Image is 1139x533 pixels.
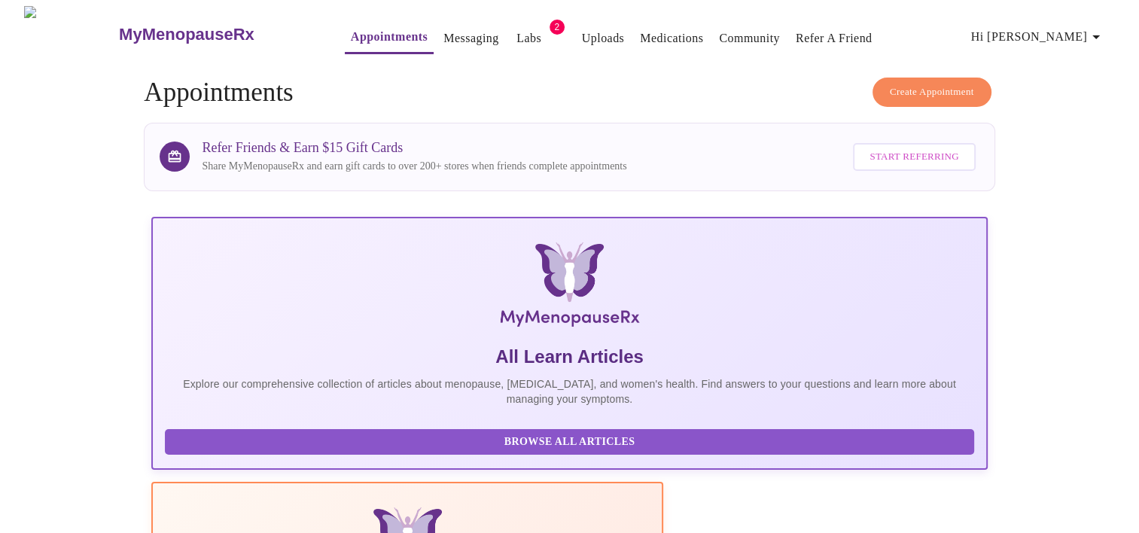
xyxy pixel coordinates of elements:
[719,28,780,49] a: Community
[869,148,958,166] span: Start Referring
[640,28,703,49] a: Medications
[144,78,994,108] h4: Appointments
[443,28,498,49] a: Messaging
[165,376,973,407] p: Explore our comprehensive collection of articles about menopause, [MEDICAL_DATA], and women's hea...
[24,6,117,62] img: MyMenopauseRx Logo
[971,26,1105,47] span: Hi [PERSON_NAME]
[634,23,709,53] button: Medications
[890,84,974,101] span: Create Appointment
[582,28,625,49] a: Uploads
[291,242,848,333] img: MyMenopauseRx Logo
[345,22,434,54] button: Appointments
[873,78,991,107] button: Create Appointment
[119,25,254,44] h3: MyMenopauseRx
[202,140,626,156] h3: Refer Friends & Earn $15 Gift Cards
[576,23,631,53] button: Uploads
[117,8,315,61] a: MyMenopauseRx
[790,23,879,53] button: Refer a Friend
[165,434,977,447] a: Browse All Articles
[202,159,626,174] p: Share MyMenopauseRx and earn gift cards to over 200+ stores when friends complete appointments
[165,429,973,455] button: Browse All Articles
[437,23,504,53] button: Messaging
[180,433,958,452] span: Browse All Articles
[165,345,973,369] h5: All Learn Articles
[713,23,786,53] button: Community
[965,22,1111,52] button: Hi [PERSON_NAME]
[849,136,979,178] a: Start Referring
[351,26,428,47] a: Appointments
[550,20,565,35] span: 2
[853,143,975,171] button: Start Referring
[505,23,553,53] button: Labs
[796,28,873,49] a: Refer a Friend
[516,28,541,49] a: Labs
